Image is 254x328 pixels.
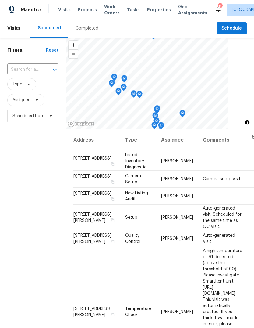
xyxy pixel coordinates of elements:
[78,7,97,13] span: Projects
[161,215,193,219] span: [PERSON_NAME]
[244,119,251,126] button: Toggle attribution
[217,22,247,35] button: Schedule
[21,7,41,13] span: Maestro
[115,88,122,97] div: Map marker
[110,217,115,223] button: Copy Address
[110,161,115,167] button: Copy Address
[125,233,140,244] span: Quality Control
[68,120,94,127] a: Mapbox homepage
[109,80,115,89] div: Map marker
[125,174,141,184] span: Camera Setup
[73,306,111,317] span: [STREET_ADDRESS][PERSON_NAME]
[161,159,193,163] span: [PERSON_NAME]
[156,129,198,151] th: Assignee
[153,117,160,127] div: Map marker
[7,47,46,53] h1: Filters
[73,156,111,160] span: [STREET_ADDRESS]
[131,90,137,100] div: Map marker
[12,97,30,103] span: Assignee
[7,22,21,35] span: Visits
[58,7,71,13] span: Visits
[12,81,22,87] span: Type
[111,74,117,83] div: Map marker
[73,212,111,222] span: [STREET_ADDRESS][PERSON_NAME]
[110,196,115,202] button: Copy Address
[73,129,120,151] th: Address
[154,105,160,115] div: Map marker
[245,119,249,126] span: Toggle attribution
[147,7,171,13] span: Properties
[161,309,193,314] span: [PERSON_NAME]
[161,236,193,241] span: [PERSON_NAME]
[125,153,146,169] span: Listed Inventory Diagnostic
[69,41,78,49] button: Zoom in
[125,306,151,317] span: Temperature Check
[161,177,193,181] span: [PERSON_NAME]
[46,47,58,53] div: Reset
[66,38,228,129] canvas: Map
[38,25,61,31] div: Scheduled
[125,215,137,219] span: Setup
[121,75,127,85] div: Map marker
[127,8,140,12] span: Tasks
[76,25,98,31] div: Completed
[198,129,247,151] th: Comments
[110,179,115,185] button: Copy Address
[221,25,242,32] span: Schedule
[203,233,235,244] span: Auto-generated Visit
[203,159,204,163] span: -
[179,110,185,119] div: Map marker
[110,312,115,317] button: Copy Address
[203,177,241,181] span: Camera setup visit
[120,129,156,151] th: Type
[178,4,207,16] span: Geo Assignments
[73,174,111,178] span: [STREET_ADDRESS]
[154,106,160,116] div: Map marker
[73,233,111,244] span: [STREET_ADDRESS][PERSON_NAME]
[110,239,115,244] button: Copy Address
[152,112,158,122] div: Map marker
[104,4,120,16] span: Work Orders
[73,191,111,196] span: [STREET_ADDRESS]
[158,122,164,132] div: Map marker
[125,191,148,201] span: New Listing Audit
[203,206,242,229] span: Auto-generated visit. Scheduled for the same time as QC Visit.
[121,84,127,93] div: Map marker
[69,50,78,58] span: Zoom out
[203,194,204,198] span: -
[51,66,59,74] button: Open
[69,49,78,58] button: Zoom out
[151,122,157,131] div: Map marker
[157,128,163,138] div: Map marker
[7,65,41,74] input: Search for an address...
[161,194,193,198] span: [PERSON_NAME]
[12,113,44,119] span: Scheduled Date
[218,4,222,10] div: 11
[136,91,143,100] div: Map marker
